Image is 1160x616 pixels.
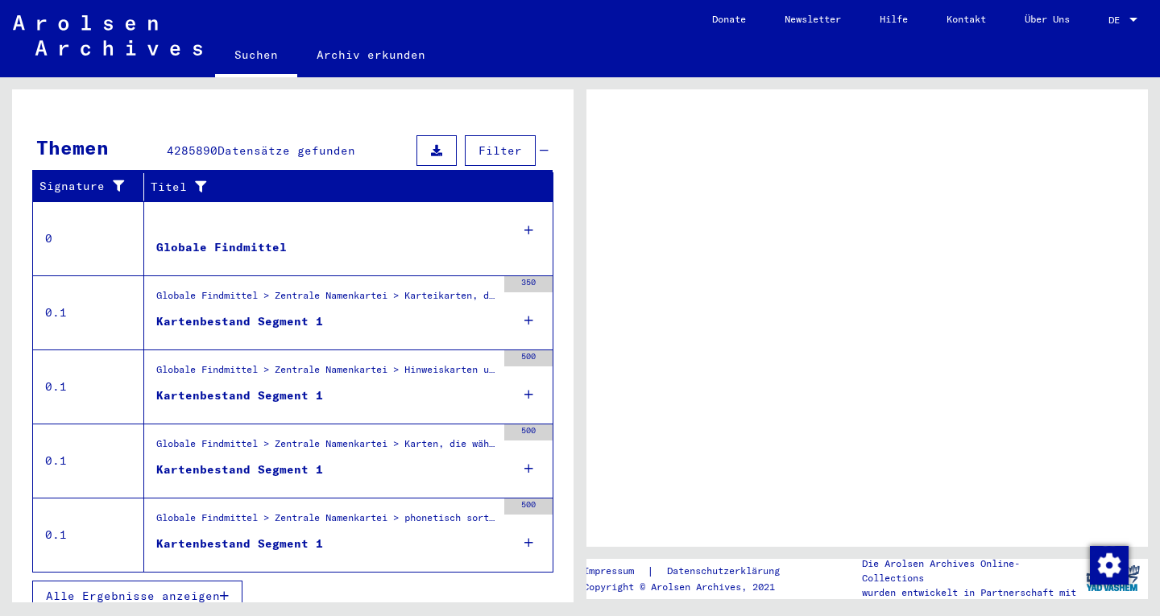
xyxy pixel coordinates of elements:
td: 0.1 [33,424,144,498]
div: Globale Findmittel > Zentrale Namenkartei > Karten, die während oder unmittelbar vor der sequenti... [156,436,496,459]
a: Archiv erkunden [297,35,445,74]
span: Datensätze gefunden [217,143,355,158]
span: DE [1108,14,1126,26]
a: Impressum [583,563,647,580]
img: Zustimmung ändern [1090,546,1129,585]
span: Alle Ergebnisse anzeigen [46,589,220,603]
div: 500 [504,350,553,366]
div: Themen [36,133,109,162]
div: Signature [39,174,147,200]
td: 0 [33,201,144,275]
div: | [583,563,799,580]
div: 500 [504,424,553,440]
span: Filter [478,143,522,158]
div: Kartenbestand Segment 1 [156,535,323,552]
td: 0.1 [33,498,144,572]
div: Globale Findmittel > Zentrale Namenkartei > phonetisch sortierte Hinweiskarten, die für die Digit... [156,511,496,533]
div: Kartenbestand Segment 1 [156,461,323,478]
p: Copyright © Arolsen Archives, 2021 [583,580,799,594]
div: Globale Findmittel > Zentrale Namenkartei > Karteikarten, die im Rahmen der sequentiellen Massend... [156,288,496,311]
img: yv_logo.png [1083,558,1143,598]
div: Kartenbestand Segment 1 [156,387,323,404]
a: Datenschutzerklärung [654,563,799,580]
div: Kartenbestand Segment 1 [156,313,323,330]
div: Titel [151,174,537,200]
div: Signature [39,178,131,195]
a: Suchen [215,35,297,77]
button: Filter [465,135,536,166]
img: Arolsen_neg.svg [13,15,202,56]
p: wurden entwickelt in Partnerschaft mit [862,585,1078,600]
div: Titel [151,179,521,196]
div: Globale Findmittel > Zentrale Namenkartei > Hinweiskarten und Originale, die in T/D-Fällen aufgef... [156,362,496,385]
button: Alle Ergebnisse anzeigen [32,581,242,611]
p: Die Arolsen Archives Online-Collections [862,556,1078,585]
div: 350 [504,276,553,292]
td: 0.1 [33,275,144,349]
div: Globale Findmittel [156,239,287,256]
span: 4285890 [167,143,217,158]
td: 0.1 [33,349,144,424]
div: 500 [504,498,553,515]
